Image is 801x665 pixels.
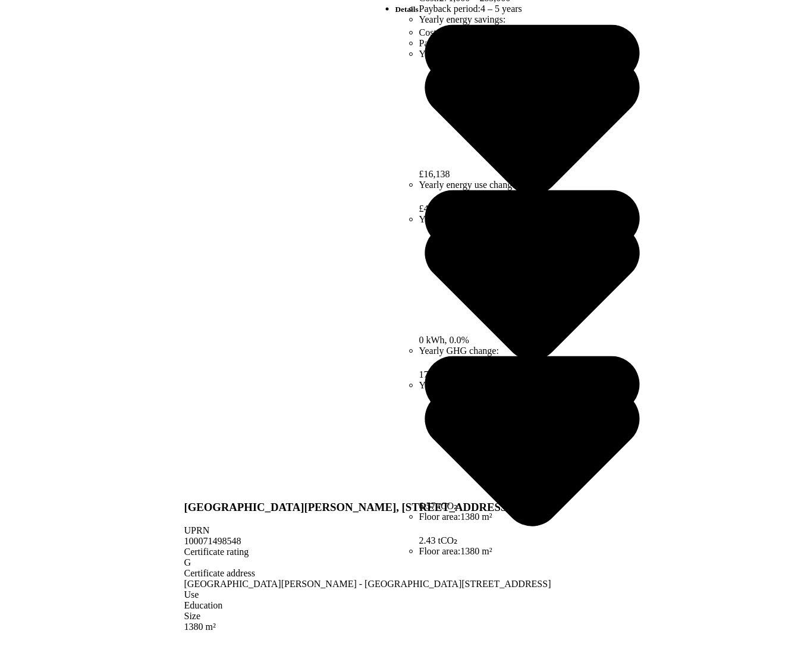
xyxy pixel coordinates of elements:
li: Yearly energy use change: [419,214,646,379]
div: Use [184,589,551,600]
div: Size [184,611,551,622]
div: Education [184,600,551,611]
li: Cost: [419,27,646,37]
h5: Details [395,4,646,14]
div: UPRN [184,525,551,536]
div: G [184,557,551,568]
li: Yearly GHG change: [419,379,646,545]
li: Yearly energy savings: [419,48,646,214]
div: 100071498548 [184,536,551,547]
span: 17.4 MWh, 5.9% [419,358,646,379]
span: £21,000 – £34,000 [439,27,510,37]
div: Certificate address [184,568,551,579]
div: [GEOGRAPHIC_DATA][PERSON_NAME] - [GEOGRAPHIC_DATA][STREET_ADDRESS] [184,579,551,589]
div: 1380 m² [184,622,551,632]
span: £4,699 [419,193,646,214]
div: Certificate rating [184,547,551,557]
h3: [GEOGRAPHIC_DATA][PERSON_NAME], [STREET_ADDRESS] [184,501,551,514]
li: Payback period: [419,37,646,48]
span: 4 – 7 years [480,37,522,48]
